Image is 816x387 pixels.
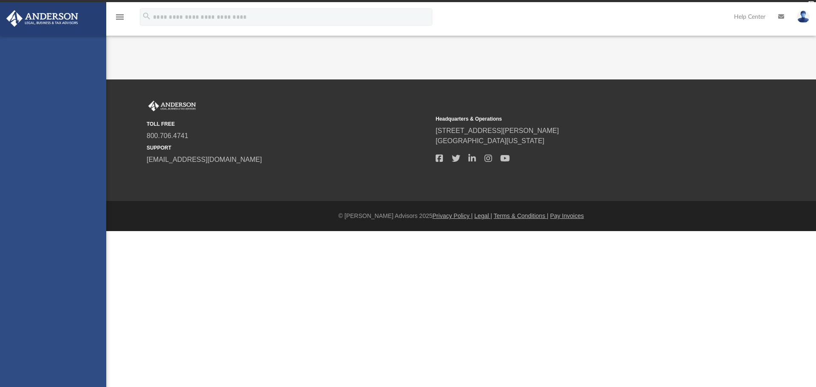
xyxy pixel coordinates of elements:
small: Headquarters & Operations [436,115,719,123]
a: menu [115,16,125,22]
a: [EMAIL_ADDRESS][DOMAIN_NAME] [147,156,262,163]
a: [GEOGRAPHIC_DATA][US_STATE] [436,137,544,144]
div: © [PERSON_NAME] Advisors 2025 [106,212,816,220]
a: survey [490,2,516,12]
img: Anderson Advisors Platinum Portal [4,10,81,27]
a: 800.706.4741 [147,132,188,139]
small: TOLL FREE [147,120,430,128]
a: Privacy Policy | [433,212,473,219]
a: Legal | [474,212,492,219]
div: close [808,1,814,6]
i: menu [115,12,125,22]
a: Terms & Conditions | [494,212,549,219]
a: [STREET_ADDRESS][PERSON_NAME] [436,127,559,134]
div: Get a chance to win 6 months of Platinum for free just by filling out this [300,2,486,12]
a: Pay Invoices [550,212,584,219]
img: Anderson Advisors Platinum Portal [147,101,198,112]
i: search [142,11,151,21]
small: SUPPORT [147,144,430,152]
img: User Pic [797,11,810,23]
